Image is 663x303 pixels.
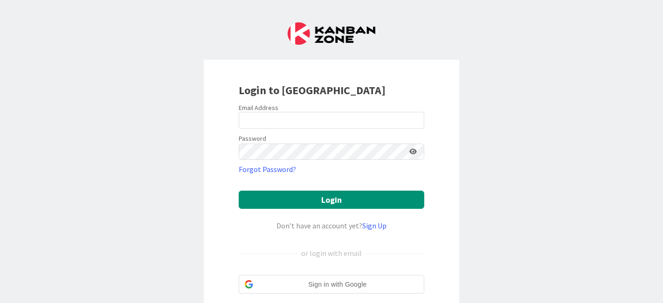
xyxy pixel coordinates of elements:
img: Kanban Zone [288,22,375,45]
div: Don’t have an account yet? [239,220,424,231]
a: Sign Up [362,221,387,230]
label: Password [239,134,266,144]
div: Sign in with Google [239,275,424,294]
label: Email Address [239,103,278,112]
span: Sign in with Google [257,280,418,289]
div: or login with email [299,248,364,259]
a: Forgot Password? [239,164,296,175]
b: Login to [GEOGRAPHIC_DATA] [239,83,386,97]
button: Login [239,191,424,209]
